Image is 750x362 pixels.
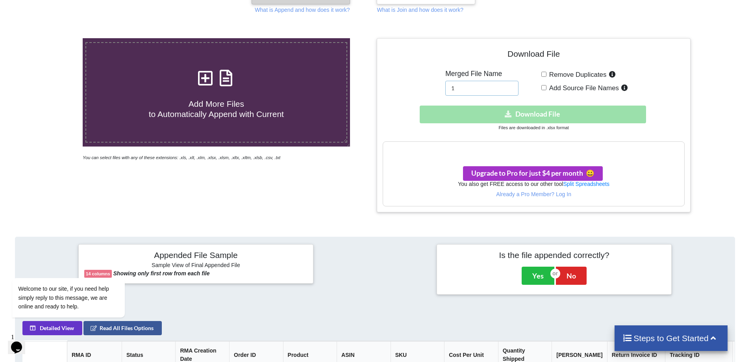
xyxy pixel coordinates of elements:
[377,6,463,14] p: What is Join and how does it work?
[445,70,519,78] h5: Merged File Name
[22,321,82,335] button: Detailed View
[556,267,587,285] button: No
[113,270,210,277] b: Showing only first row from each file
[383,44,684,67] h4: Download File
[622,333,720,343] h4: Steps to Get Started
[84,262,307,270] h6: Sample View of Final Appended File
[443,250,666,260] h4: Is the file appended correctly?
[149,99,284,118] span: Add More Files to Automatically Append with Current
[522,267,554,285] button: Yes
[255,6,350,14] p: What is Append and how does it work?
[383,146,684,154] h3: Your files are more than 1 MB
[563,181,609,187] a: Split Spreadsheets
[8,234,150,327] iframe: chat widget
[463,166,603,181] button: Upgrade to Pro for just $4 per monthsmile
[546,84,619,92] span: Add Source File Names
[383,181,684,187] h6: You also get FREE access to our other tool
[471,169,594,177] span: Upgrade to Pro for just $4 per month
[546,71,607,78] span: Remove Duplicates
[8,330,33,354] iframe: chat widget
[445,81,519,96] input: Enter File Name
[583,169,594,177] span: smile
[498,125,569,130] small: Files are downloaded in .xlsx format
[383,190,684,198] p: Already a Pro Member? Log In
[84,250,307,261] h4: Appended File Sample
[83,321,162,335] button: Read All Files Options
[83,155,280,160] i: You can select files with any of these extensions: .xls, .xlt, .xlm, .xlsx, .xlsm, .xltx, .xltm, ...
